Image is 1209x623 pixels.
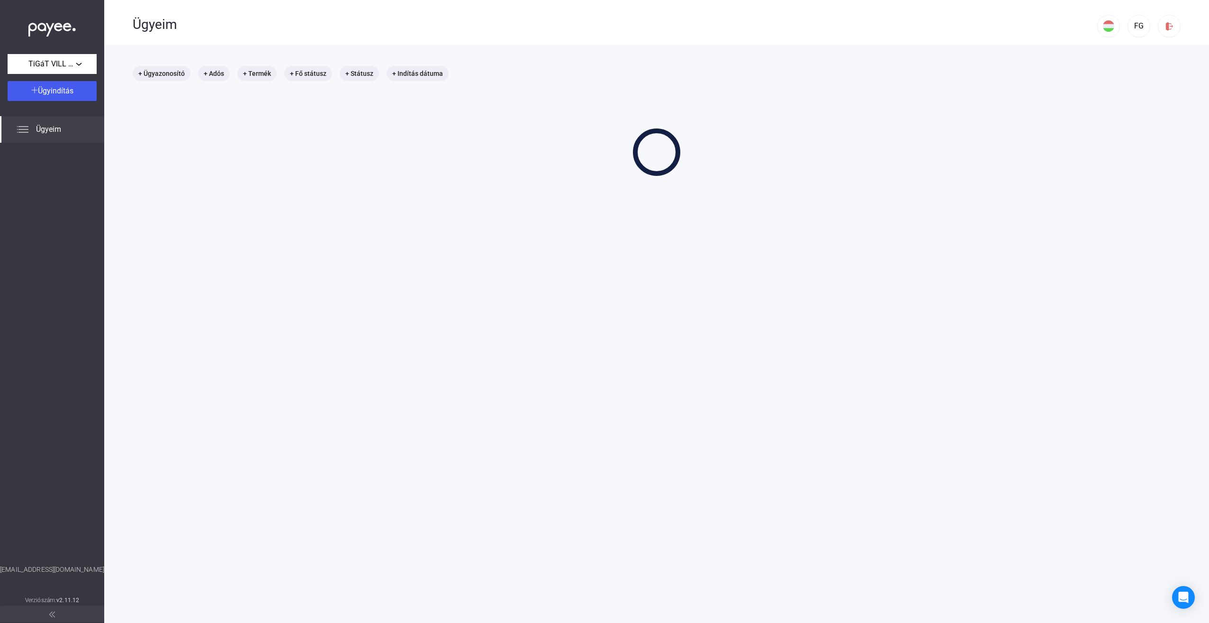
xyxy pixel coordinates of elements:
[8,54,97,74] button: TiGáT VILL Kft.
[133,66,190,81] mat-chip: + Ügyazonosító
[387,66,449,81] mat-chip: + Indítás dátuma
[1131,20,1147,32] div: FG
[1097,15,1120,37] button: HU
[28,58,76,70] span: TiGáT VILL Kft.
[1128,15,1150,37] button: FG
[8,81,97,101] button: Ügyindítás
[17,124,28,135] img: list.svg
[1164,21,1174,31] img: logout-red
[38,86,73,95] span: Ügyindítás
[133,17,1097,33] div: Ügyeim
[56,597,79,604] strong: v2.11.12
[1158,15,1181,37] button: logout-red
[28,18,76,37] img: white-payee-white-dot.svg
[36,124,61,135] span: Ügyeim
[340,66,379,81] mat-chip: + Státusz
[1172,586,1195,609] div: Open Intercom Messenger
[1103,20,1114,32] img: HU
[284,66,332,81] mat-chip: + Fő státusz
[49,612,55,617] img: arrow-double-left-grey.svg
[31,87,38,93] img: plus-white.svg
[198,66,230,81] mat-chip: + Adós
[237,66,277,81] mat-chip: + Termék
